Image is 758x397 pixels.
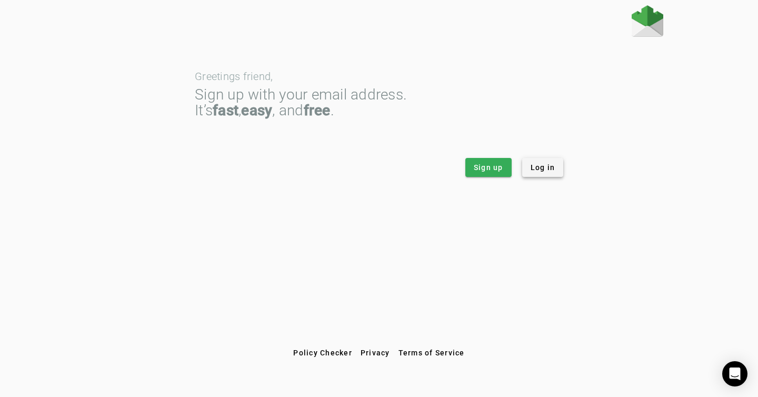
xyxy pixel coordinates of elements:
[522,158,564,177] button: Log in
[195,71,563,82] div: Greetings friend,
[465,158,512,177] button: Sign up
[356,343,394,362] button: Privacy
[293,349,352,357] span: Policy Checker
[195,87,563,118] div: Sign up with your email address. It’s , , and .
[213,102,238,119] strong: fast
[304,102,331,119] strong: free
[394,343,469,362] button: Terms of Service
[632,5,663,37] img: Fraudmarc Logo
[398,349,465,357] span: Terms of Service
[474,162,503,173] span: Sign up
[241,102,272,119] strong: easy
[289,343,356,362] button: Policy Checker
[722,361,747,386] div: Open Intercom Messenger
[361,349,390,357] span: Privacy
[531,162,555,173] span: Log in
